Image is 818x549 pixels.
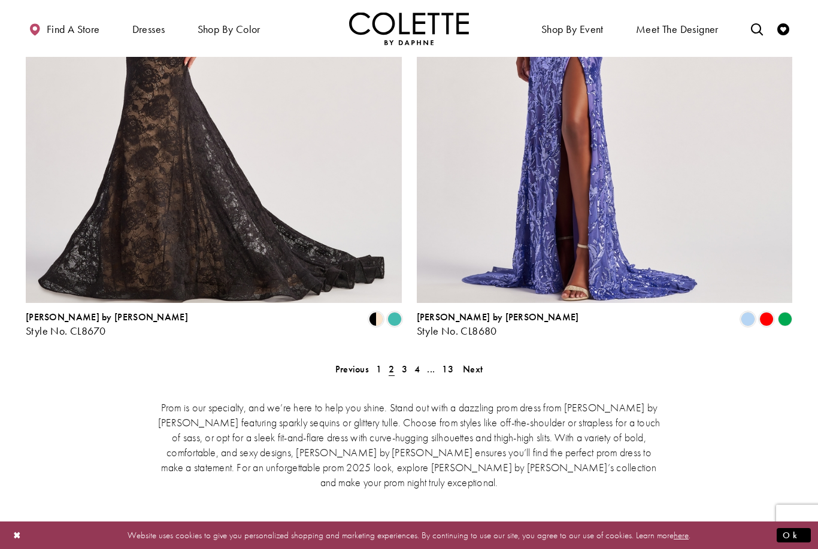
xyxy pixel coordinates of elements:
span: Find a store [47,23,100,35]
p: Website uses cookies to give you personalized shopping and marketing experiences. By continuing t... [86,527,732,543]
a: 3 [398,360,411,378]
i: Emerald [778,312,792,326]
span: [PERSON_NAME] by [PERSON_NAME] [417,311,579,323]
span: Dresses [132,23,165,35]
div: Colette by Daphne Style No. CL8680 [417,312,579,337]
i: Turquoise [387,312,402,326]
a: 1 [372,360,385,378]
a: Find a store [26,12,102,45]
span: 3 [402,363,407,375]
div: Colette by Daphne Style No. CL8670 [26,312,188,337]
button: Submit Dialog [777,527,811,542]
span: Previous [335,363,369,375]
a: 13 [438,360,457,378]
span: Style No. CL8670 [26,324,105,338]
a: here [674,529,689,541]
span: Style No. CL8680 [417,324,497,338]
span: Meet the designer [636,23,719,35]
i: Black/Nude [369,312,383,326]
a: Meet the designer [633,12,722,45]
span: ... [427,363,435,375]
span: Shop By Event [538,12,607,45]
span: Current page [385,360,398,378]
button: Close Dialog [7,524,28,545]
span: [PERSON_NAME] by [PERSON_NAME] [26,311,188,323]
span: Shop by color [198,23,260,35]
a: Next Page [459,360,486,378]
span: 2 [389,363,394,375]
p: Prom is our specialty, and we’re here to help you shine. Stand out with a dazzling prom dress fro... [154,400,664,490]
span: 4 [414,363,420,375]
a: Check Wishlist [774,12,792,45]
i: Periwinkle [741,312,755,326]
span: 1 [376,363,381,375]
a: Visit Home Page [349,12,469,45]
span: Next [463,363,483,375]
span: Shop by color [195,12,263,45]
i: Red [759,312,774,326]
img: Colette by Daphne [349,12,469,45]
a: 4 [411,360,423,378]
a: ... [423,360,438,378]
span: Shop By Event [541,23,604,35]
a: Prev Page [332,360,372,378]
span: 13 [442,363,453,375]
span: Dresses [129,12,168,45]
a: Toggle search [748,12,766,45]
